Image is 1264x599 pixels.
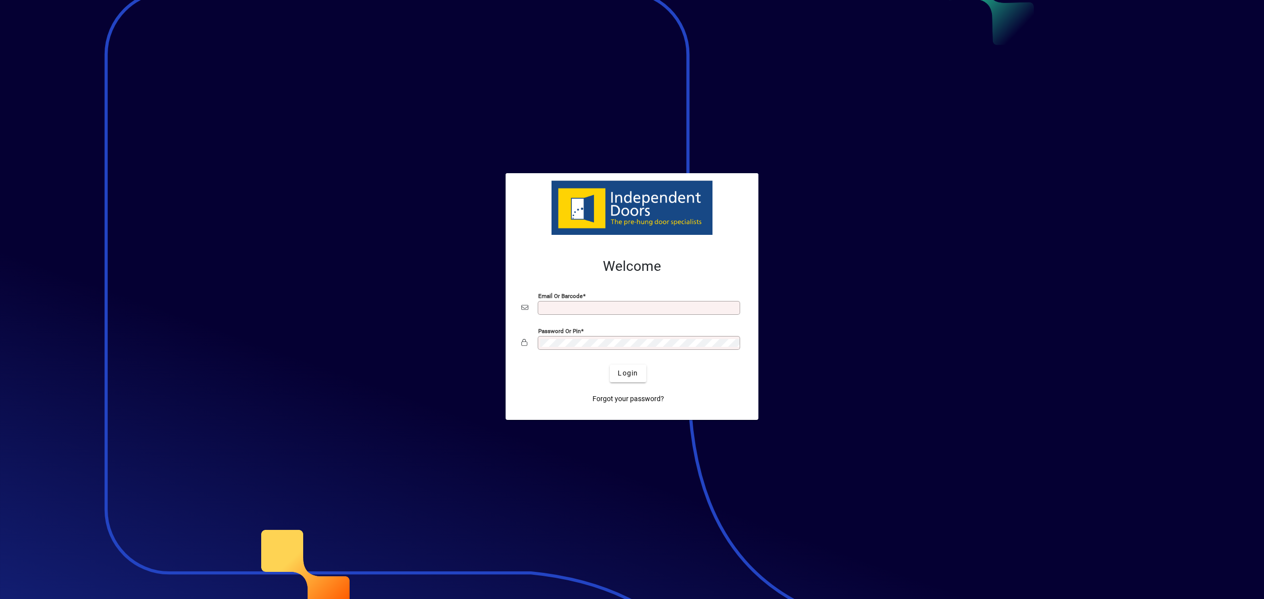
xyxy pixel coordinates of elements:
span: Forgot your password? [592,394,664,404]
h2: Welcome [521,258,743,275]
mat-label: Password or Pin [538,327,581,334]
mat-label: Email or Barcode [538,292,583,299]
button: Login [610,365,646,382]
span: Login [618,368,638,378]
a: Forgot your password? [589,390,668,408]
